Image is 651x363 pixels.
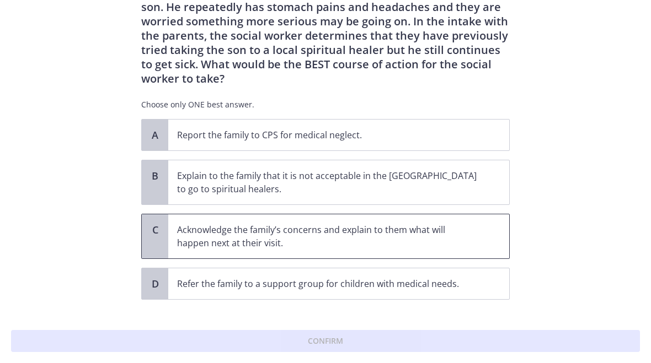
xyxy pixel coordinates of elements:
[177,128,478,142] p: Report the family to CPS for medical neglect.
[308,334,343,348] span: Confirm
[177,277,478,290] p: Refer the family to a support group for children with medical needs.
[148,169,162,182] span: B
[148,277,162,290] span: D
[141,99,510,110] p: Choose only ONE best answer.
[177,223,478,250] p: Acknowledge the family’s concerns and explain to them what will happen next at their visit.
[11,330,640,352] button: Confirm
[177,169,478,196] p: Explain to the family that it is not acceptable in the [GEOGRAPHIC_DATA] to go to spiritual healers.
[148,223,162,236] span: C
[148,128,162,142] span: A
